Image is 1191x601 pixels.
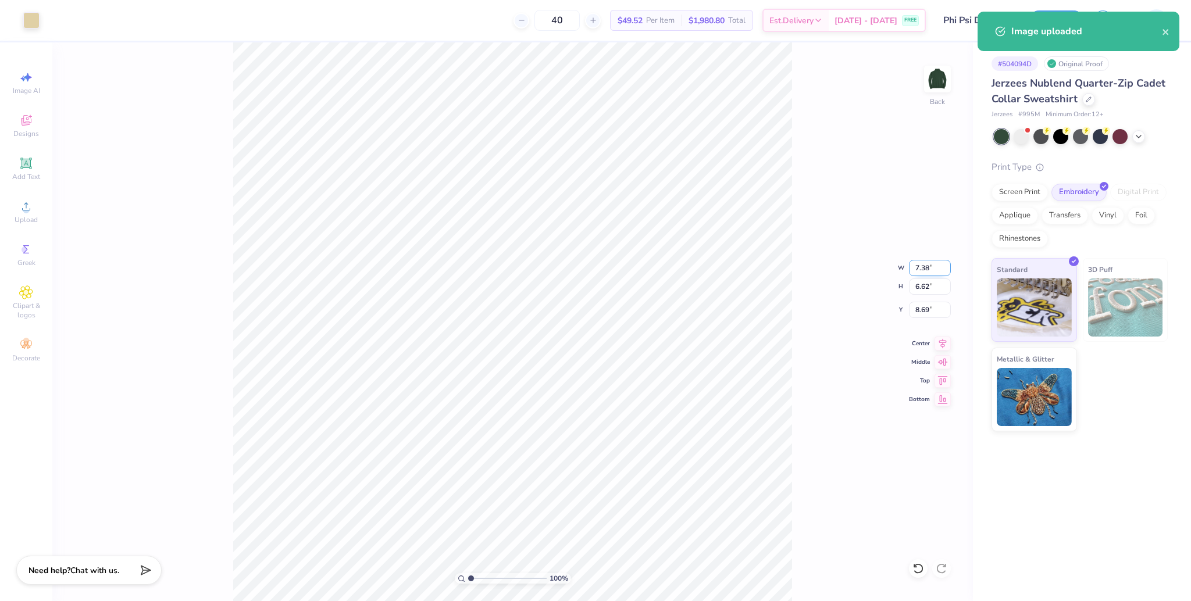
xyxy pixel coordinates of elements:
span: Add Text [12,172,40,181]
img: 3D Puff [1088,278,1163,337]
span: 100 % [550,573,568,584]
span: FREE [904,16,917,24]
img: Back [926,67,949,91]
span: [DATE] - [DATE] [835,15,897,27]
div: Vinyl [1092,207,1124,224]
span: Total [728,15,746,27]
span: Center [909,339,930,348]
img: Metallic & Glitter [997,368,1072,426]
span: Upload [15,215,38,224]
span: Est. Delivery [769,15,814,27]
span: Per Item [646,15,675,27]
span: Decorate [12,353,40,363]
input: Untitled Design [935,9,1020,32]
div: Screen Print [992,184,1048,201]
div: Print Type [992,160,1168,174]
div: Applique [992,207,1038,224]
span: Middle [909,358,930,366]
div: Digital Print [1110,184,1167,201]
span: Minimum Order: 12 + [1046,110,1104,120]
span: $49.52 [618,15,643,27]
div: Back [930,96,945,107]
span: # 995M [1018,110,1040,120]
div: Transfers [1042,207,1088,224]
span: Bottom [909,395,930,403]
div: Embroidery [1051,184,1107,201]
span: Greek [17,258,35,267]
button: close [1162,24,1170,38]
div: Foil [1128,207,1155,224]
strong: Need help? [28,565,70,576]
span: Top [909,377,930,385]
span: $1,980.80 [689,15,725,27]
input: – – [534,10,580,31]
div: Image uploaded [1011,24,1162,38]
span: Clipart & logos [6,301,47,320]
span: Jerzees Nublend Quarter-Zip Cadet Collar Sweatshirt [992,76,1165,106]
img: Standard [997,278,1072,337]
span: Designs [13,129,39,138]
span: 3D Puff [1088,263,1112,276]
span: Metallic & Glitter [997,353,1054,365]
span: Standard [997,263,1028,276]
div: Original Proof [1044,56,1109,71]
div: # 504094D [992,56,1038,71]
div: Rhinestones [992,230,1048,248]
span: Chat with us. [70,565,119,576]
span: Image AI [13,86,40,95]
span: Jerzees [992,110,1012,120]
